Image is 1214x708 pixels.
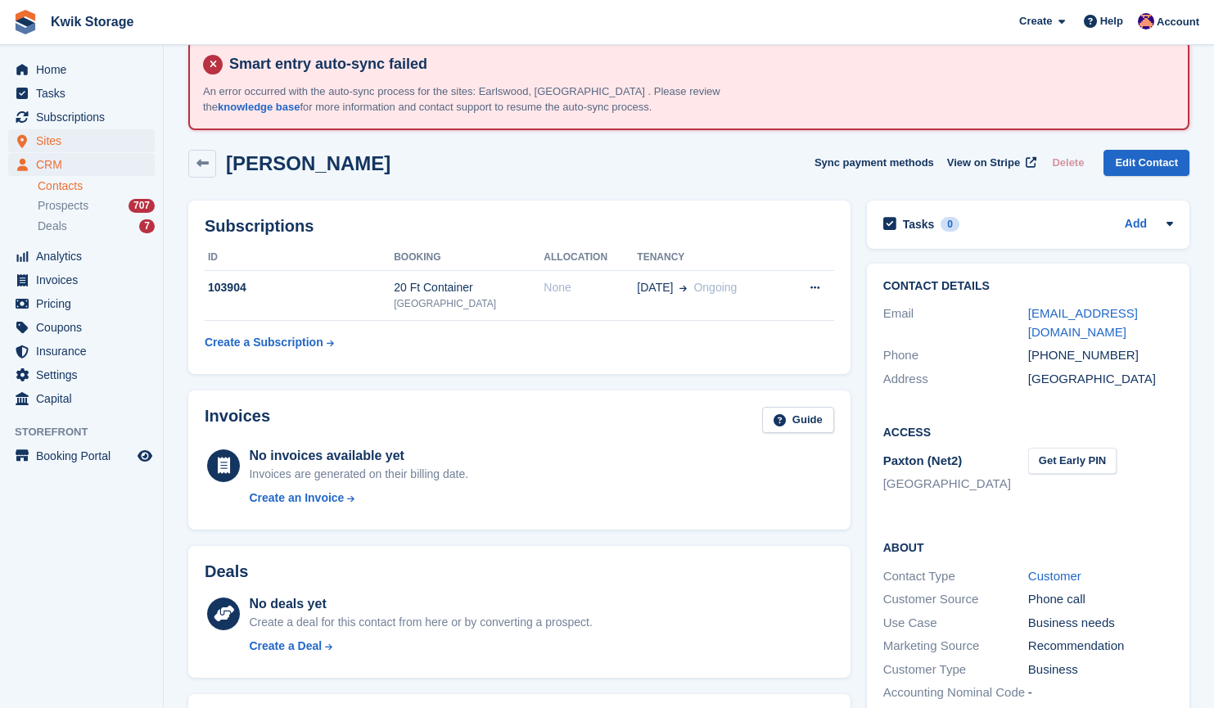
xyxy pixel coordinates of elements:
[36,444,134,467] span: Booking Portal
[637,279,673,296] span: [DATE]
[249,489,468,507] a: Create an Invoice
[226,152,390,174] h2: [PERSON_NAME]
[36,153,134,176] span: CRM
[36,387,134,410] span: Capital
[36,106,134,129] span: Subscriptions
[249,638,592,655] a: Create a Deal
[8,58,155,81] a: menu
[36,316,134,339] span: Coupons
[883,304,1028,341] div: Email
[36,58,134,81] span: Home
[38,218,155,235] a: Deals 7
[1028,306,1138,339] a: [EMAIL_ADDRESS][DOMAIN_NAME]
[941,150,1040,177] a: View on Stripe
[883,683,1028,702] div: Accounting Nominal Code
[1100,13,1123,29] span: Help
[1019,13,1052,29] span: Create
[883,567,1028,586] div: Contact Type
[693,281,737,294] span: Ongoing
[205,279,394,296] div: 103904
[394,245,544,271] th: Booking
[544,245,637,271] th: Allocation
[815,150,934,177] button: Sync payment methods
[249,614,592,631] div: Create a deal for this contact from here or by converting a prospect.
[8,245,155,268] a: menu
[8,316,155,339] a: menu
[205,245,394,271] th: ID
[883,614,1028,633] div: Use Case
[8,444,155,467] a: menu
[8,153,155,176] a: menu
[883,475,1028,494] li: [GEOGRAPHIC_DATA]
[15,424,163,440] span: Storefront
[1138,13,1154,29] img: Jade Stanley
[883,539,1173,555] h2: About
[129,199,155,213] div: 707
[249,594,592,614] div: No deals yet
[205,562,248,581] h2: Deals
[8,363,155,386] a: menu
[883,590,1028,609] div: Customer Source
[544,279,637,296] div: None
[883,637,1028,656] div: Marketing Source
[205,327,334,358] a: Create a Subscription
[8,106,155,129] a: menu
[947,155,1020,171] span: View on Stripe
[8,292,155,315] a: menu
[249,489,344,507] div: Create an Invoice
[394,279,544,296] div: 20 Ft Container
[883,346,1028,365] div: Phone
[203,83,776,115] p: An error occurred with the auto-sync process for the sites: Earlswood, [GEOGRAPHIC_DATA] . Please...
[38,178,155,194] a: Contacts
[1028,590,1173,609] div: Phone call
[883,453,963,467] span: Paxton (Net2)
[883,280,1173,293] h2: Contact Details
[941,217,959,232] div: 0
[44,8,140,35] a: Kwik Storage
[1103,150,1189,177] a: Edit Contact
[38,198,88,214] span: Prospects
[8,387,155,410] a: menu
[36,363,134,386] span: Settings
[36,268,134,291] span: Invoices
[1157,14,1199,30] span: Account
[8,129,155,152] a: menu
[1028,370,1173,389] div: [GEOGRAPHIC_DATA]
[637,245,783,271] th: Tenancy
[1045,150,1090,177] button: Delete
[36,129,134,152] span: Sites
[394,296,544,311] div: [GEOGRAPHIC_DATA]
[205,334,323,351] div: Create a Subscription
[249,638,322,655] div: Create a Deal
[8,268,155,291] a: menu
[8,82,155,105] a: menu
[903,217,935,232] h2: Tasks
[8,340,155,363] a: menu
[1028,569,1081,583] a: Customer
[883,423,1173,440] h2: Access
[205,217,834,236] h2: Subscriptions
[205,407,270,434] h2: Invoices
[38,219,67,234] span: Deals
[1028,614,1173,633] div: Business needs
[249,446,468,466] div: No invoices available yet
[38,197,155,214] a: Prospects 707
[223,55,1175,74] h4: Smart entry auto-sync failed
[139,219,155,233] div: 7
[218,101,300,113] a: knowledge base
[762,407,834,434] a: Guide
[1028,448,1117,475] button: Get Early PIN
[883,370,1028,389] div: Address
[135,446,155,466] a: Preview store
[249,466,468,483] div: Invoices are generated on their billing date.
[36,245,134,268] span: Analytics
[1028,683,1173,702] div: -
[1028,661,1173,679] div: Business
[13,10,38,34] img: stora-icon-8386f47178a22dfd0bd8f6a31ec36ba5ce8667c1dd55bd0f319d3a0aa187defe.svg
[883,661,1028,679] div: Customer Type
[1125,215,1147,234] a: Add
[36,82,134,105] span: Tasks
[1028,346,1173,365] div: [PHONE_NUMBER]
[36,292,134,315] span: Pricing
[36,340,134,363] span: Insurance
